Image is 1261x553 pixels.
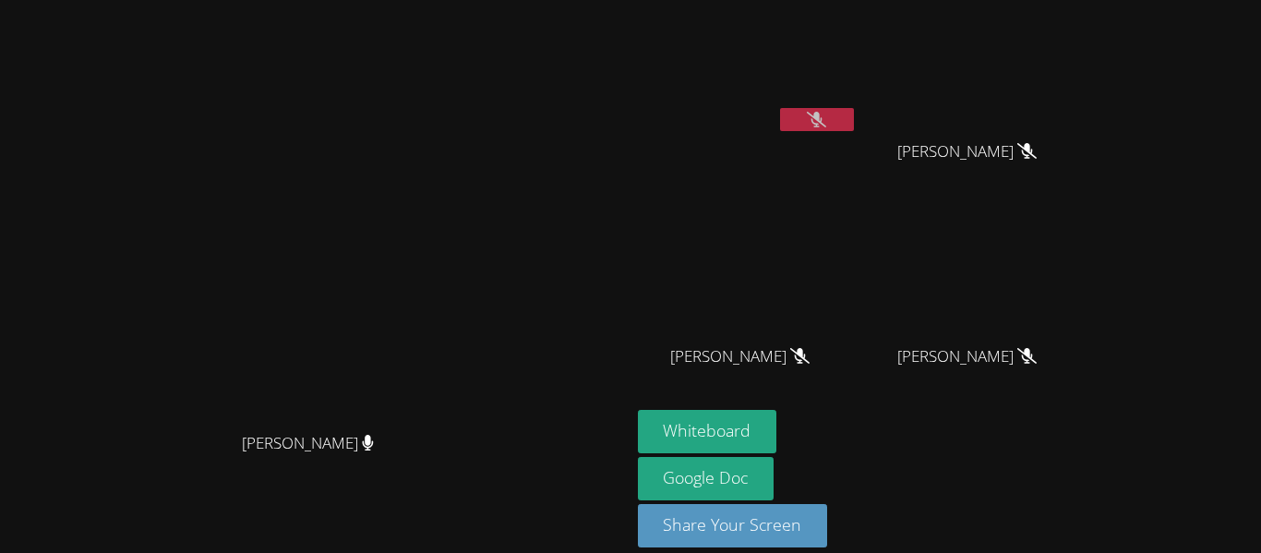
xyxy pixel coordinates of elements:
button: Share Your Screen [638,504,828,547]
button: Whiteboard [638,410,777,453]
span: [PERSON_NAME] [897,138,1037,165]
span: [PERSON_NAME] [242,430,374,457]
span: [PERSON_NAME] [897,343,1037,370]
a: Google Doc [638,457,775,500]
span: [PERSON_NAME] [670,343,810,370]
